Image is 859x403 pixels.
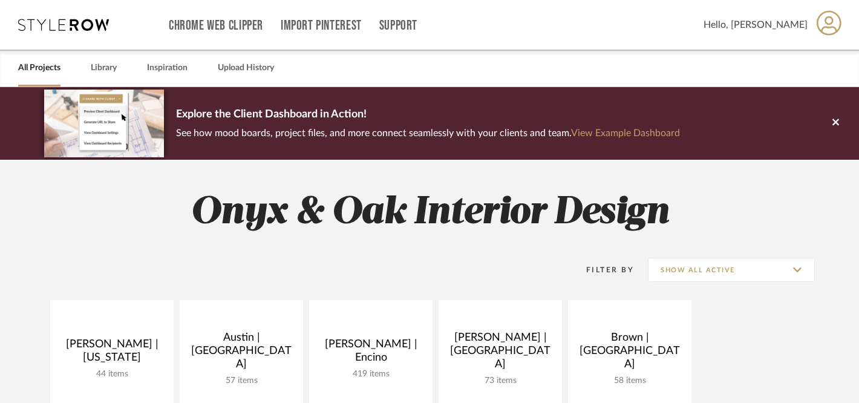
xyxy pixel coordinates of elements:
[448,331,552,376] div: [PERSON_NAME] | [GEOGRAPHIC_DATA]
[571,128,680,138] a: View Example Dashboard
[578,331,682,376] div: Brown | [GEOGRAPHIC_DATA]
[570,264,634,276] div: Filter By
[281,21,362,31] a: Import Pinterest
[319,369,423,379] div: 419 items
[189,376,293,386] div: 57 items
[704,18,808,32] span: Hello, [PERSON_NAME]
[147,60,188,76] a: Inspiration
[448,376,552,386] div: 73 items
[18,60,60,76] a: All Projects
[176,105,680,125] p: Explore the Client Dashboard in Action!
[379,21,417,31] a: Support
[60,369,164,379] div: 44 items
[169,21,263,31] a: Chrome Web Clipper
[60,338,164,369] div: [PERSON_NAME] | [US_STATE]
[218,60,274,76] a: Upload History
[44,90,164,157] img: d5d033c5-7b12-40c2-a960-1ecee1989c38.png
[91,60,117,76] a: Library
[189,331,293,376] div: Austin | [GEOGRAPHIC_DATA]
[176,125,680,142] p: See how mood boards, project files, and more connect seamlessly with your clients and team.
[319,338,423,369] div: [PERSON_NAME] | Encino
[578,376,682,386] div: 58 items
